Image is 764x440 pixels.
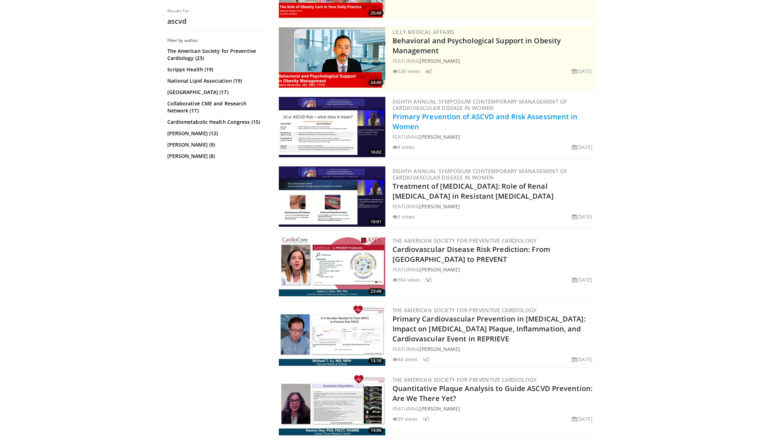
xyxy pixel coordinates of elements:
[392,244,550,264] a: Cardiovascular Disease Risk Prediction: From [GEOGRAPHIC_DATA] to PREVENT
[422,415,429,423] li: 1
[572,415,593,423] li: [DATE]
[279,97,385,157] img: 2bf23408-630f-4169-885c-8325df17cace.300x170_q85_crop-smart_upscale.jpg
[392,266,596,273] div: FEATURING
[279,375,385,435] a: 14:06
[392,181,554,201] a: Treatment of [MEDICAL_DATA]: Role of Renal [MEDICAL_DATA] in Resistant [MEDICAL_DATA]
[425,276,432,284] li: 5
[572,67,593,75] li: [DATE]
[392,307,537,314] a: The American Society for Preventive Cardiology
[392,203,596,210] div: FEATURING
[392,276,421,284] li: 384 views
[392,143,415,151] li: 9 views
[392,345,596,353] div: FEATURING
[167,100,265,114] a: Collaborative CME and Research Network (17)
[419,346,460,352] a: [PERSON_NAME]
[392,67,421,75] li: 526 views
[392,314,586,343] a: Primary Cardiovascular Prevention in [MEDICAL_DATA]: Impact on [MEDICAL_DATA] Plaque, Inflammatio...
[167,130,265,137] a: [PERSON_NAME] (12)
[167,38,267,43] h3: Filter by author:
[419,57,460,64] a: [PERSON_NAME]
[279,306,385,366] img: ba52b756-24ec-4765-9fe1-967e19202544.300x170_q85_crop-smart_upscale.jpg
[392,405,596,412] div: FEATURING
[167,119,265,126] a: Cardiometabolic Health Congress (15)
[419,405,460,412] a: [PERSON_NAME]
[368,10,384,16] span: 25:49
[167,8,267,14] p: Results for:
[419,133,460,140] a: [PERSON_NAME]
[422,356,429,363] li: 1
[167,17,267,26] h2: ascvd
[392,213,415,220] li: 3 views
[368,358,384,364] span: 13:10
[392,133,596,141] div: FEATURING
[368,219,384,225] span: 18:01
[392,112,578,131] a: Primary Prevention of ASCVD and Risk Assessment in Women
[419,203,460,210] a: [PERSON_NAME]
[419,266,460,273] a: [PERSON_NAME]
[368,427,384,434] span: 14:06
[279,27,385,88] img: ba3304f6-7838-4e41-9c0f-2e31ebde6754.png.300x170_q85_crop-smart_upscale.png
[167,48,265,62] a: The American Society for Preventive Cardiology (23)
[392,384,593,403] a: Quantitative Plaque Analysis to Guide ASCVD Prevention: Are We There Yet?
[392,57,596,65] div: FEATURING
[392,415,418,423] li: 39 views
[279,27,385,88] a: 24:49
[279,97,385,157] a: 16:02
[392,28,454,35] a: Lilly Medical Affairs
[167,89,265,96] a: [GEOGRAPHIC_DATA] (17)
[368,288,384,295] span: 23:48
[368,79,384,86] span: 24:49
[572,213,593,220] li: [DATE]
[279,306,385,366] a: 13:10
[279,166,385,227] a: 18:01
[167,153,265,160] a: [PERSON_NAME] (8)
[392,376,537,383] a: The American Society for Preventive Cardiology
[572,276,593,284] li: [DATE]
[572,143,593,151] li: [DATE]
[279,375,385,435] img: 52a58130-b408-492c-b67a-b15960507791.300x170_q85_crop-smart_upscale.jpg
[279,236,385,296] a: 23:48
[279,236,385,296] img: aad271df-736d-45a0-a3f0-2d9dc572124d.300x170_q85_crop-smart_upscale.jpg
[425,67,432,75] li: 4
[392,98,568,111] a: Eighth Annual Symposium Contemporary Management of Cardiovascular Disease in Women
[392,167,568,181] a: Eighth Annual Symposium Contemporary Management of Cardiovascular Disease in Women
[572,356,593,363] li: [DATE]
[279,166,385,227] img: 207d8f81-4d84-45e2-80f8-2141278499ee.300x170_q85_crop-smart_upscale.jpg
[368,149,384,155] span: 16:02
[392,237,537,244] a: The American Society for Preventive Cardiology
[167,66,265,73] a: Scripps Health (19)
[392,356,418,363] li: 44 views
[392,36,561,55] a: Behavioral and Psychological Support in Obesity Management
[167,77,265,84] a: National Lipid Association (19)
[167,141,265,148] a: [PERSON_NAME] (9)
